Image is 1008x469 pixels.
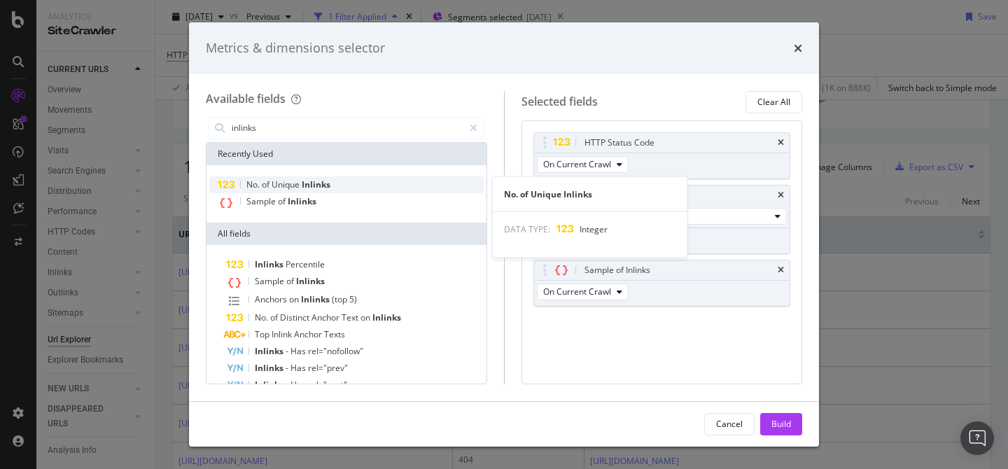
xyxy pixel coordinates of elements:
[332,293,349,305] span: (top
[296,275,325,287] span: Inlinks
[230,118,463,139] input: Search by field name
[360,311,372,323] span: on
[255,258,286,270] span: Inlinks
[255,275,286,287] span: Sample
[771,418,791,430] div: Build
[778,139,784,147] div: times
[584,263,650,277] div: Sample of Inlinks
[778,266,784,274] div: times
[757,96,790,108] div: Clear All
[290,345,308,357] span: Has
[280,311,311,323] span: Distinct
[272,328,294,340] span: Inlink
[794,39,802,57] div: times
[324,328,345,340] span: Texts
[278,195,288,207] span: of
[308,362,348,374] span: rel="prev"
[290,362,308,374] span: Has
[301,293,332,305] span: Inlinks
[286,362,290,374] span: -
[294,328,324,340] span: Anchor
[286,275,296,287] span: of
[246,178,262,190] span: No.
[533,260,791,307] div: Sample of InlinkstimesOn Current Crawl
[778,191,784,199] div: times
[960,421,994,455] div: Open Intercom Messenger
[537,156,629,173] button: On Current Crawl
[286,345,290,357] span: -
[262,178,272,190] span: of
[493,188,687,200] div: No. of Unique Inlinks
[272,178,302,190] span: Unique
[533,132,791,179] div: HTTP Status CodetimesOn Current Crawl
[372,311,401,323] span: Inlinks
[255,362,286,374] span: Inlinks
[349,293,357,305] span: 5)
[255,345,286,357] span: Inlinks
[206,91,286,106] div: Available fields
[584,136,654,150] div: HTTP Status Code
[255,311,270,323] span: No.
[206,143,486,165] div: Recently Used
[255,328,272,340] span: Top
[543,286,611,297] span: On Current Crawl
[289,293,301,305] span: on
[308,345,363,357] span: rel="nofollow"
[504,223,550,235] span: DATA TYPE:
[342,311,360,323] span: Text
[288,195,316,207] span: Inlinks
[206,39,385,57] div: Metrics & dimensions selector
[537,283,629,300] button: On Current Crawl
[311,311,342,323] span: Anchor
[580,223,608,235] span: Integer
[716,418,743,430] div: Cancel
[206,223,486,245] div: All fields
[745,91,802,113] button: Clear All
[286,258,325,270] span: Percentile
[189,22,819,447] div: modal
[521,94,598,110] div: Selected fields
[543,158,611,170] span: On Current Crawl
[270,311,280,323] span: of
[255,293,289,305] span: Anchors
[704,413,755,435] button: Cancel
[246,195,278,207] span: Sample
[302,178,330,190] span: Inlinks
[760,413,802,435] button: Build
